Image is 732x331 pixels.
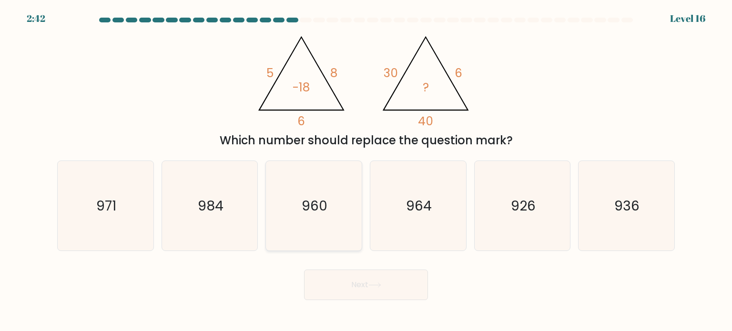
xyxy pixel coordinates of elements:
[63,132,669,149] div: Which number should replace the question mark?
[670,11,705,26] div: Level 16
[266,65,274,81] tspan: 5
[418,113,433,130] tspan: 40
[96,196,116,215] text: 971
[304,270,428,300] button: Next
[615,196,640,215] text: 936
[384,65,398,81] tspan: 30
[406,196,432,215] text: 964
[455,65,462,81] tspan: 6
[293,79,310,96] tspan: -18
[297,113,305,130] tspan: 6
[198,196,224,215] text: 984
[27,11,45,26] div: 2:42
[511,196,536,215] text: 926
[302,196,328,215] text: 960
[423,79,429,96] tspan: ?
[330,65,337,81] tspan: 8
